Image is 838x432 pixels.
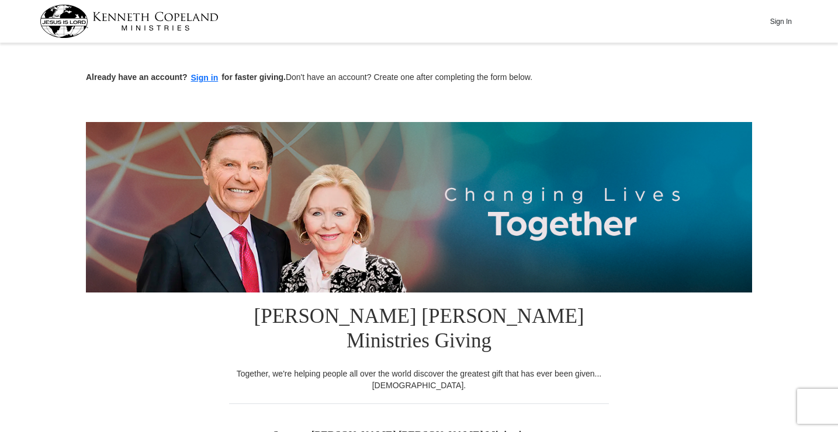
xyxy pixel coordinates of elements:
strong: Already have an account? for faster giving. [86,72,286,82]
div: Together, we're helping people all over the world discover the greatest gift that has ever been g... [229,368,609,391]
img: kcm-header-logo.svg [40,5,219,38]
button: Sign in [188,71,222,85]
button: Sign In [763,12,798,30]
p: Don't have an account? Create one after completing the form below. [86,71,752,85]
h1: [PERSON_NAME] [PERSON_NAME] Ministries Giving [229,292,609,368]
